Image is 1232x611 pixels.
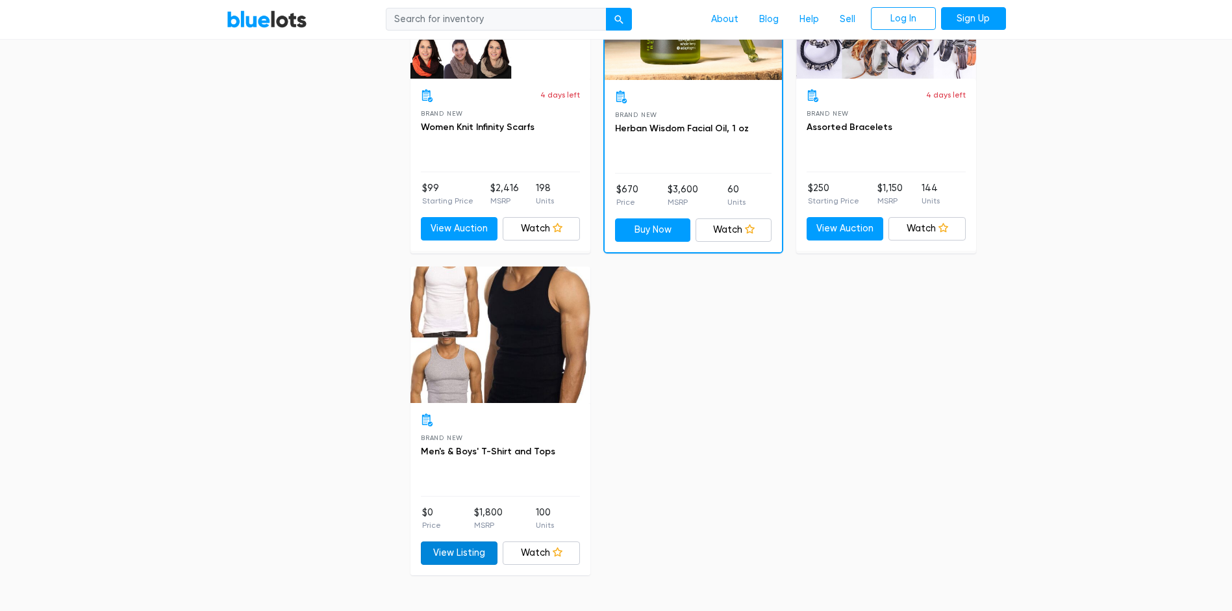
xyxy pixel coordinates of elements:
a: Watch [888,217,966,240]
li: $99 [422,181,473,207]
span: Brand New [421,434,463,441]
span: Brand New [807,110,849,117]
a: Buy Now [615,218,691,242]
a: Sign Up [941,7,1006,31]
p: Units [922,195,940,207]
a: Women Knit Infinity Scarfs [421,122,534,133]
p: 4 days left [926,89,966,101]
li: 100 [536,506,554,532]
p: MSRP [490,195,519,207]
a: BlueLots [227,10,307,29]
p: MSRP [668,196,698,208]
p: 4 days left [540,89,580,101]
a: Men's & Boys' T-Shirt and Tops [421,446,555,457]
a: Watch [503,541,580,565]
p: Price [422,519,441,531]
a: Watch [503,217,580,240]
p: MSRP [877,195,903,207]
a: Assorted Bracelets [807,122,892,133]
a: Herban Wisdom Facial Oil, 1 oz [615,123,749,134]
a: View Auction [421,217,498,240]
li: 198 [536,181,554,207]
li: 60 [727,183,746,209]
a: Watch [696,218,772,242]
a: View Listing [421,541,498,565]
li: $0 [422,506,441,532]
li: $1,800 [474,506,503,532]
li: $670 [616,183,638,209]
a: View Auction [807,217,884,240]
input: Search for inventory [386,8,607,31]
li: $3,600 [668,183,698,209]
li: $1,150 [877,181,903,207]
p: Price [616,196,638,208]
a: Sell [829,7,866,32]
p: Units [536,195,554,207]
p: Units [536,519,554,531]
p: Units [727,196,746,208]
a: Log In [871,7,936,31]
li: $250 [808,181,859,207]
p: MSRP [474,519,503,531]
a: Blog [749,7,789,32]
span: Brand New [421,110,463,117]
p: Starting Price [422,195,473,207]
span: Brand New [615,111,657,118]
li: 144 [922,181,940,207]
a: Help [789,7,829,32]
a: About [701,7,749,32]
p: Starting Price [808,195,859,207]
li: $2,416 [490,181,519,207]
